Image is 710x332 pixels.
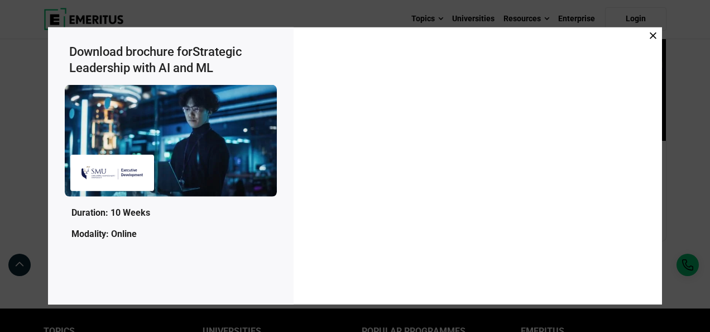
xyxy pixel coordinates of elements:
[76,160,148,186] img: Emeritus
[65,229,277,246] p: Modality: Online
[69,45,242,75] span: Strategic Leadership with AI and ML
[69,44,277,76] h3: Download brochure for
[299,33,656,296] iframe: Download Brochure
[65,206,277,223] p: Duration: 10 Weeks
[65,85,277,197] img: Emeritus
